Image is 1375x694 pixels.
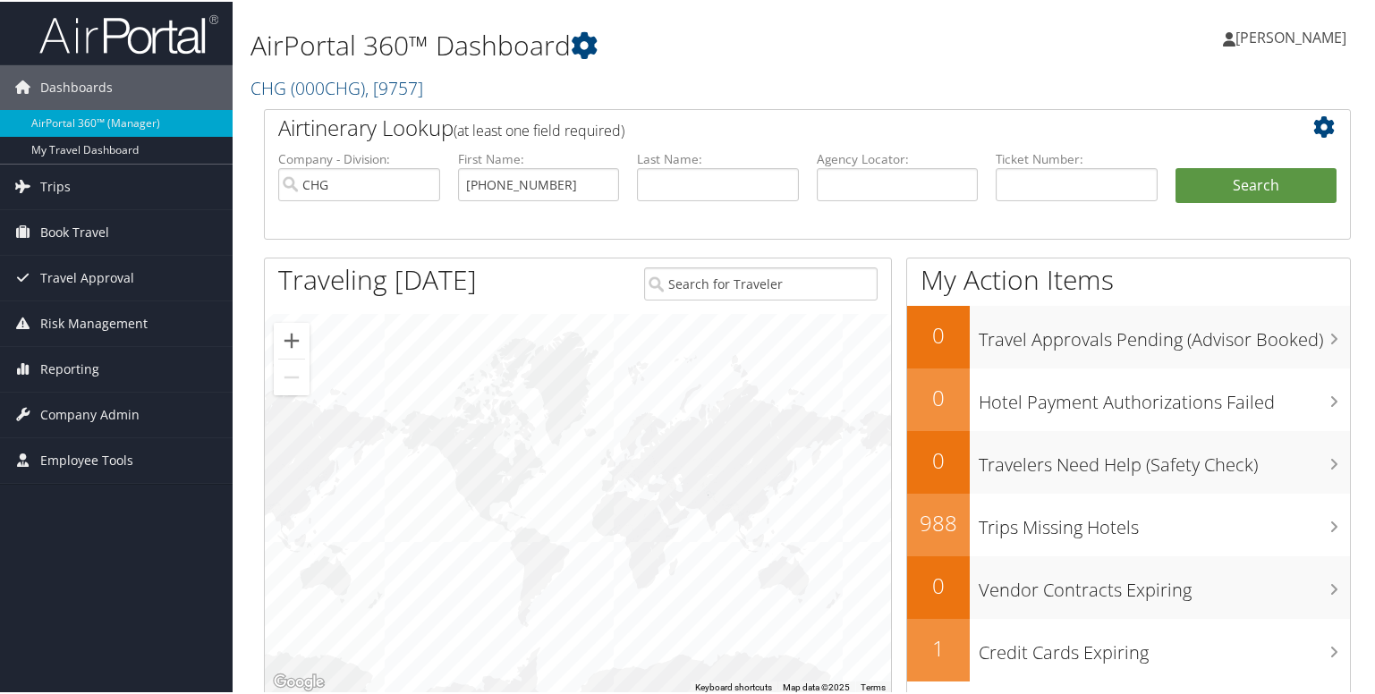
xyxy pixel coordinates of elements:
button: Keyboard shortcuts [695,680,772,692]
span: Company Admin [40,391,140,436]
a: Terms (opens in new tab) [861,681,886,690]
button: Zoom in [274,321,310,357]
h3: Trips Missing Hotels [979,504,1351,538]
h3: Vendor Contracts Expiring [979,567,1351,601]
h1: Traveling [DATE] [278,259,477,297]
h2: 1 [907,631,970,662]
h2: 0 [907,569,970,599]
span: Book Travel [40,208,109,253]
h2: 0 [907,318,970,349]
span: Travel Approval [40,254,134,299]
h2: 988 [907,506,970,537]
h3: Hotel Payment Authorizations Failed [979,379,1351,413]
img: Google [269,669,328,692]
span: Risk Management [40,300,148,344]
a: 0Travelers Need Help (Safety Check) [907,429,1351,492]
h2: 0 [907,381,970,411]
a: 988Trips Missing Hotels [907,492,1351,554]
span: ( 000CHG ) [291,74,365,98]
label: First Name: [458,148,620,166]
label: Agency Locator: [817,148,979,166]
h3: Travel Approvals Pending (Advisor Booked) [979,317,1351,351]
img: airportal-logo.png [39,12,218,54]
a: 1Credit Cards Expiring [907,617,1351,680]
span: Employee Tools [40,436,133,481]
span: Trips [40,163,71,207]
h2: 0 [907,444,970,474]
h1: AirPortal 360™ Dashboard [250,25,993,63]
a: 0Vendor Contracts Expiring [907,554,1351,617]
a: [PERSON_NAME] [1223,9,1364,63]
h1: My Action Items [907,259,1351,297]
button: Search [1176,166,1337,202]
label: Company - Division: [278,148,440,166]
span: , [ 9757 ] [365,74,423,98]
a: 0Travel Approvals Pending (Advisor Booked) [907,304,1351,367]
h3: Credit Cards Expiring [979,630,1351,664]
h2: Airtinerary Lookup [278,111,1246,141]
input: Search for Traveler [644,266,878,299]
h3: Travelers Need Help (Safety Check) [979,442,1351,476]
span: Dashboards [40,63,113,108]
a: CHG [250,74,423,98]
span: (at least one field required) [454,119,624,139]
a: 0Hotel Payment Authorizations Failed [907,367,1351,429]
label: Last Name: [637,148,799,166]
span: [PERSON_NAME] [1235,26,1346,46]
span: Map data ©2025 [783,681,850,690]
a: Open this area in Google Maps (opens a new window) [269,669,328,692]
span: Reporting [40,345,99,390]
button: Zoom out [274,358,310,394]
label: Ticket Number: [996,148,1158,166]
